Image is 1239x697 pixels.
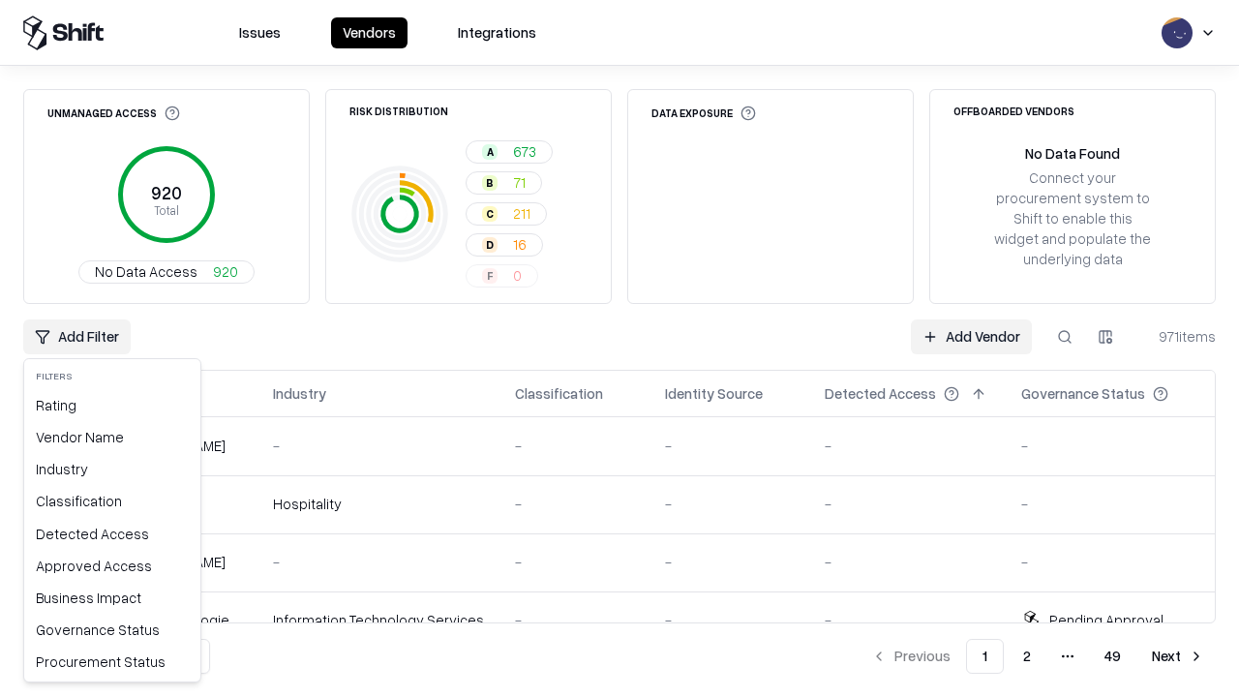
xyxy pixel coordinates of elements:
[23,358,201,682] div: Add Filter
[28,389,196,421] div: Rating
[28,518,196,550] div: Detected Access
[28,421,196,453] div: Vendor Name
[28,582,196,614] div: Business Impact
[28,485,196,517] div: Classification
[28,614,196,646] div: Governance Status
[28,453,196,485] div: Industry
[28,550,196,582] div: Approved Access
[28,363,196,389] div: Filters
[28,646,196,678] div: Procurement Status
